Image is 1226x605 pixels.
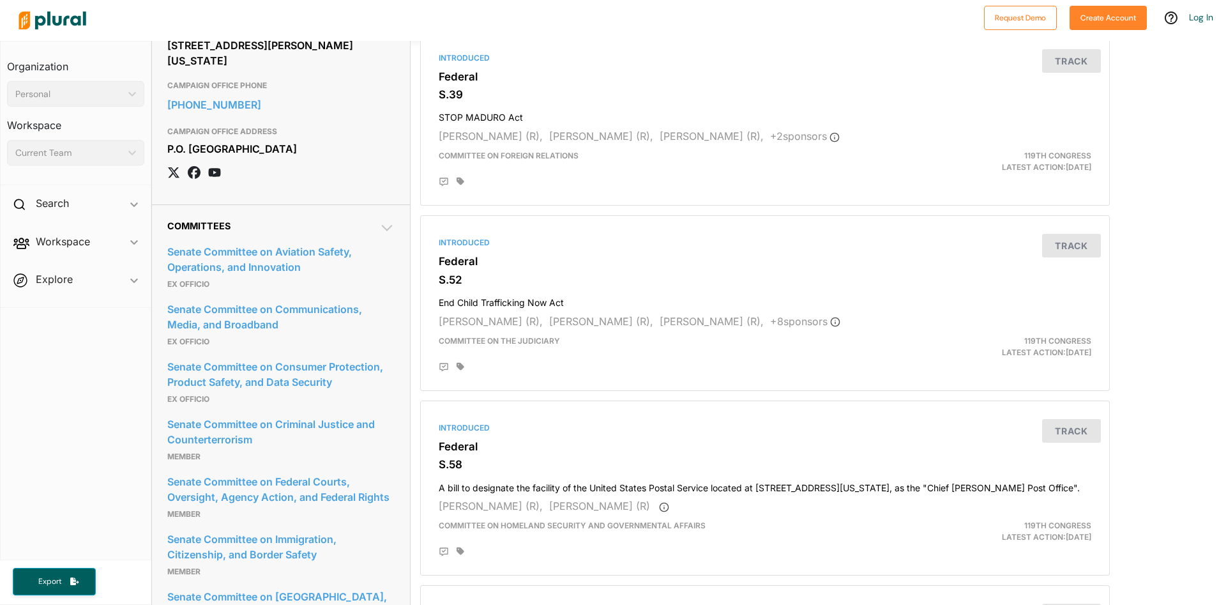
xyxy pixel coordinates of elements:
[167,449,395,464] p: Member
[167,95,395,114] a: [PHONE_NUMBER]
[660,315,764,328] span: [PERSON_NAME] (R),
[457,362,464,371] div: Add tags
[439,477,1091,494] h4: A bill to designate the facility of the United States Postal Service located at [STREET_ADDRESS][...
[167,242,395,277] a: Senate Committee on Aviation Safety, Operations, and Innovation
[549,130,653,142] span: [PERSON_NAME] (R),
[439,88,1091,101] h3: S.39
[549,500,650,512] span: [PERSON_NAME] (R)
[457,177,464,186] div: Add tags
[1070,6,1147,30] button: Create Account
[167,507,395,522] p: Member
[167,564,395,579] p: Member
[7,48,144,76] h3: Organization
[167,36,395,70] div: [STREET_ADDRESS][PERSON_NAME][US_STATE]
[770,130,840,142] span: + 2 sponsor s
[1070,10,1147,24] a: Create Account
[167,415,395,449] a: Senate Committee on Criminal Justice and Counterterrorism
[36,196,69,210] h2: Search
[167,357,395,392] a: Senate Committee on Consumer Protection, Product Safety, and Data Security
[877,150,1101,173] div: Latest Action: [DATE]
[439,70,1091,83] h3: Federal
[439,362,449,372] div: Add Position Statement
[439,273,1091,286] h3: S.52
[877,520,1101,543] div: Latest Action: [DATE]
[439,521,706,530] span: Committee on Homeland Security and Governmental Affairs
[167,277,395,292] p: Ex Officio
[167,78,395,93] h3: CAMPAIGN OFFICE PHONE
[549,315,653,328] span: [PERSON_NAME] (R),
[439,255,1091,268] h3: Federal
[167,220,231,231] span: Committees
[439,106,1091,123] h4: STOP MADURO Act
[167,472,395,507] a: Senate Committee on Federal Courts, Oversight, Agency Action, and Federal Rights
[167,530,395,564] a: Senate Committee on Immigration, Citizenship, and Border Safety
[1024,336,1091,346] span: 119th Congress
[1024,521,1091,530] span: 119th Congress
[167,392,395,407] p: Ex Officio
[439,422,1091,434] div: Introduced
[15,88,123,101] div: Personal
[439,440,1091,453] h3: Federal
[877,335,1101,358] div: Latest Action: [DATE]
[167,300,395,334] a: Senate Committee on Communications, Media, and Broadband
[439,291,1091,309] h4: End Child Trafficking Now Act
[439,151,579,160] span: Committee on Foreign Relations
[439,315,543,328] span: [PERSON_NAME] (R),
[439,458,1091,471] h3: S.58
[15,146,123,160] div: Current Team
[439,547,449,557] div: Add Position Statement
[167,139,395,158] div: P.O. [GEOGRAPHIC_DATA]
[1042,234,1101,257] button: Track
[1042,49,1101,73] button: Track
[439,500,543,512] span: [PERSON_NAME] (R),
[29,576,70,587] span: Export
[1042,419,1101,443] button: Track
[7,107,144,135] h3: Workspace
[457,547,464,556] div: Add tags
[167,124,395,139] h3: CAMPAIGN OFFICE ADDRESS
[13,568,96,595] button: Export
[984,6,1057,30] button: Request Demo
[1189,11,1213,23] a: Log In
[167,334,395,349] p: Ex Officio
[439,177,449,187] div: Add Position Statement
[660,130,764,142] span: [PERSON_NAME] (R),
[984,10,1057,24] a: Request Demo
[439,237,1091,249] div: Introduced
[439,52,1091,64] div: Introduced
[1024,151,1091,160] span: 119th Congress
[439,336,560,346] span: Committee on the Judiciary
[439,130,543,142] span: [PERSON_NAME] (R),
[770,315,840,328] span: + 8 sponsor s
